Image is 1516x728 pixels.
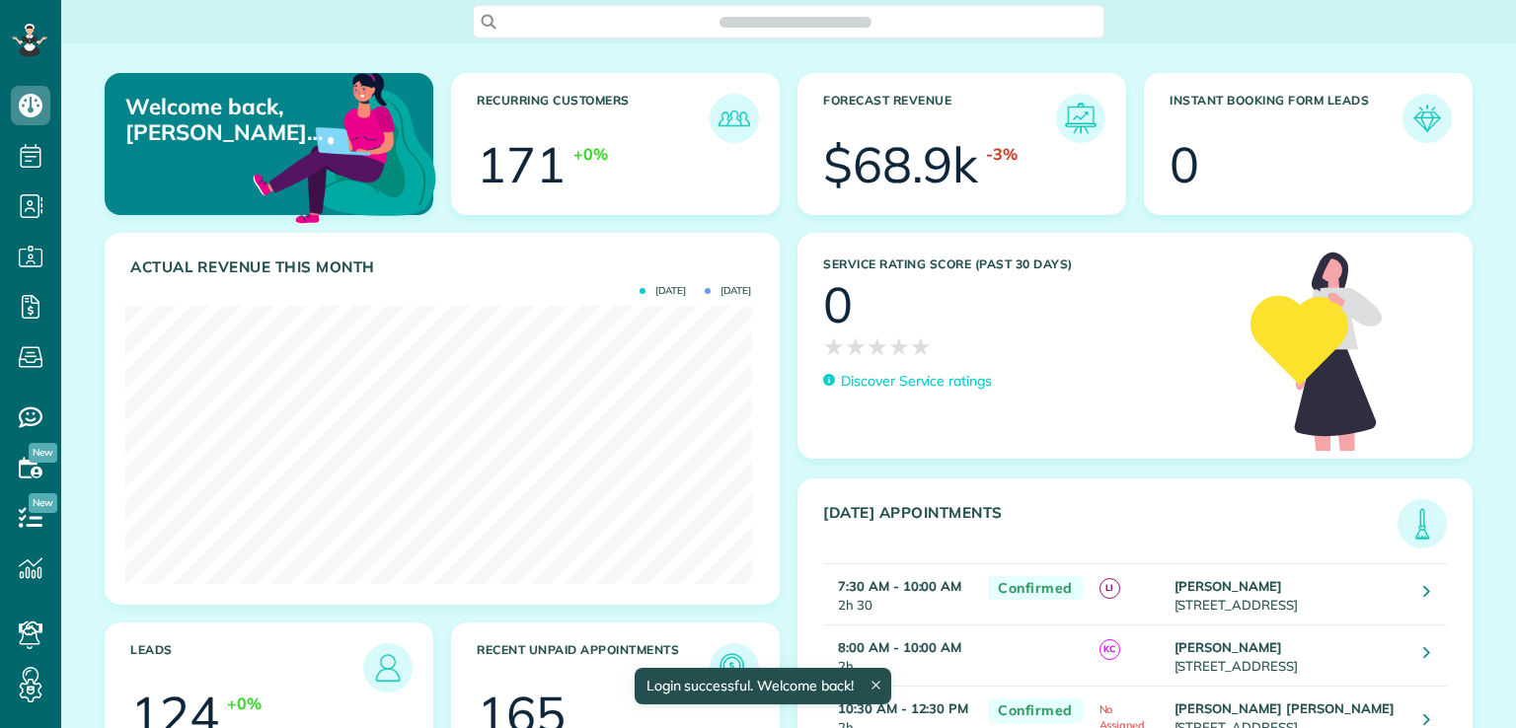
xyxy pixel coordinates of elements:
[477,643,710,692] h3: Recent unpaid appointments
[705,286,751,296] span: [DATE]
[845,329,867,364] span: ★
[130,643,363,692] h3: Leads
[29,493,57,513] span: New
[986,143,1018,166] div: -3%
[888,329,910,364] span: ★
[988,576,1083,601] span: Confirmed
[368,648,408,688] img: icon_leads-1bed01f49abd5b7fead27621c3d59655bb73ed531f8eeb49469d10e621d6b896.png
[1061,99,1100,138] img: icon_forecast_revenue-8c13a41c7ed35a8dcfafea3cbb826a0462acb37728057bba2d056411b612bbbe.png
[910,329,932,364] span: ★
[823,94,1056,143] h3: Forecast Revenue
[477,140,566,189] div: 171
[867,329,888,364] span: ★
[838,639,961,655] strong: 8:00 AM - 10:00 AM
[841,371,992,392] p: Discover Service ratings
[1170,624,1409,686] td: [STREET_ADDRESS]
[1175,578,1283,594] strong: [PERSON_NAME]
[838,578,961,594] strong: 7:30 AM - 10:00 AM
[1175,700,1395,716] strong: [PERSON_NAME] [PERSON_NAME]
[715,648,754,688] img: icon_unpaid_appointments-47b8ce3997adf2238b356f14209ab4cced10bd1f174958f3ca8f1d0dd7fffeee.png
[838,700,968,716] strong: 10:30 AM - 12:30 PM
[1099,578,1120,599] span: LI
[823,329,845,364] span: ★
[249,50,440,242] img: dashboard_welcome-42a62b7d889689a78055ac9021e634bf52bae3f8056760290aed330b23ab8690.png
[988,637,1079,662] span: Cancelled
[823,280,853,329] div: 0
[988,698,1083,723] span: Confirmed
[823,140,978,189] div: $68.9k
[823,624,978,686] td: 2h
[823,371,992,392] a: Discover Service ratings
[823,257,1231,271] h3: Service Rating score (past 30 days)
[477,94,710,143] h3: Recurring Customers
[1407,99,1447,138] img: icon_form_leads-04211a6a04a5b2264e4ee56bc0799ec3eb69b7e499cbb523a139df1d13a81ae0.png
[1099,639,1120,660] span: KC
[125,94,327,146] p: Welcome back, [PERSON_NAME] & [PERSON_NAME]!
[1175,639,1283,655] strong: [PERSON_NAME]
[227,692,262,715] div: +0%
[640,286,686,296] span: [DATE]
[823,504,1398,548] h3: [DATE] Appointments
[29,443,57,463] span: New
[634,668,890,704] div: Login successful. Welcome back!
[1170,140,1199,189] div: 0
[823,563,978,624] td: 2h 30
[1170,94,1402,143] h3: Instant Booking Form Leads
[573,143,608,166] div: +0%
[1170,563,1409,624] td: [STREET_ADDRESS]
[130,258,759,276] h3: Actual Revenue this month
[715,99,754,138] img: icon_recurring_customers-cf858462ba22bcd05b5a5880d41d6543d210077de5bb9ebc9590e49fd87d84ed.png
[1402,504,1442,544] img: icon_todays_appointments-901f7ab196bb0bea1936b74009e4eb5ffbc2d2711fa7634e0d609ed5ef32b18b.png
[739,12,851,32] span: Search ZenMaid…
